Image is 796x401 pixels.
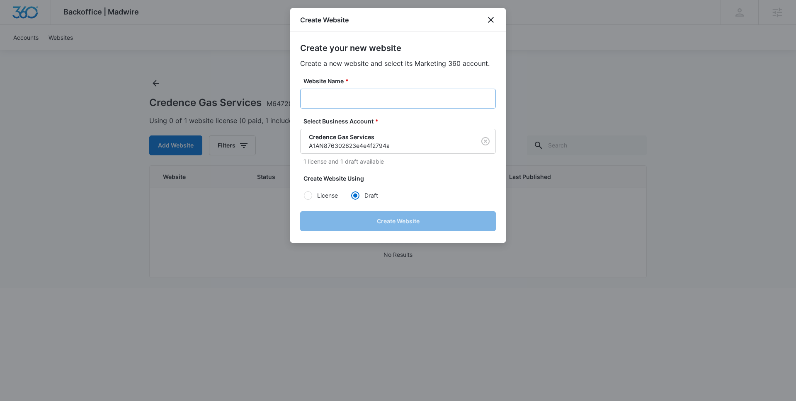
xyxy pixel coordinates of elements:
[351,191,398,200] label: Draft
[303,174,499,183] label: Create Website Using
[479,135,492,148] button: Clear
[486,15,496,25] button: close
[300,15,349,25] h1: Create Website
[303,157,496,166] p: 1 license and 1 draft available
[303,117,499,126] label: Select Business Account
[303,191,351,200] label: License
[300,42,496,54] h2: Create your new website
[303,77,499,85] label: Website Name
[309,133,464,141] p: Credence Gas Services
[300,58,496,68] p: Create a new website and select its Marketing 360 account.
